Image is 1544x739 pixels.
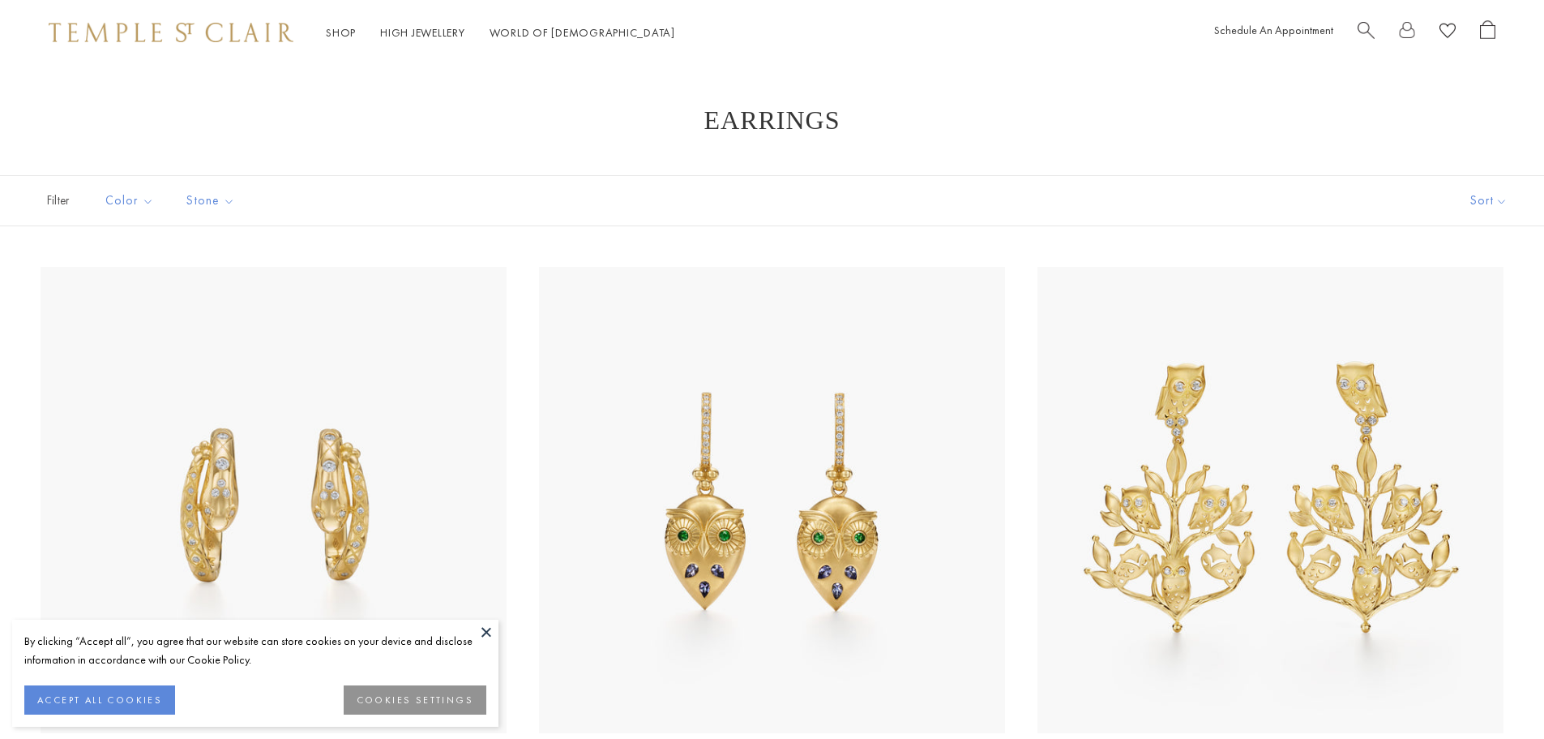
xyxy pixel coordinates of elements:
button: Color [93,183,166,219]
img: 18K Owlwood Earrings [1037,267,1503,733]
h1: Earrings [65,105,1479,135]
a: 18K Delphi Serpent Hoops18K Delphi Serpent Hoops [41,267,507,733]
a: High JewelleryHigh Jewellery [380,25,465,40]
a: E31811-OWLWOOD18K Owlwood Earrings [1037,267,1503,733]
button: Stone [174,183,247,219]
img: 18K Delphi Serpent Hoops [41,267,507,733]
div: By clicking “Accept all”, you agree that our website can store cookies on your device and disclos... [24,632,486,669]
button: ACCEPT ALL COOKIES [24,685,175,715]
button: COOKIES SETTINGS [344,685,486,715]
a: Open Shopping Bag [1480,20,1495,45]
a: View Wishlist [1439,20,1456,45]
span: Color [97,191,166,211]
a: World of [DEMOGRAPHIC_DATA]World of [DEMOGRAPHIC_DATA] [490,25,675,40]
a: ShopShop [326,25,356,40]
img: Temple St. Clair [49,23,293,42]
a: Schedule An Appointment [1214,23,1333,37]
a: E36887-OWLTZTGE36887-OWLTZTG [539,267,1005,733]
nav: Main navigation [326,23,675,43]
span: Stone [178,191,247,211]
button: Show sort by [1434,176,1544,226]
img: E36887-OWLTZTG [539,267,1005,733]
a: Search [1358,20,1375,45]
